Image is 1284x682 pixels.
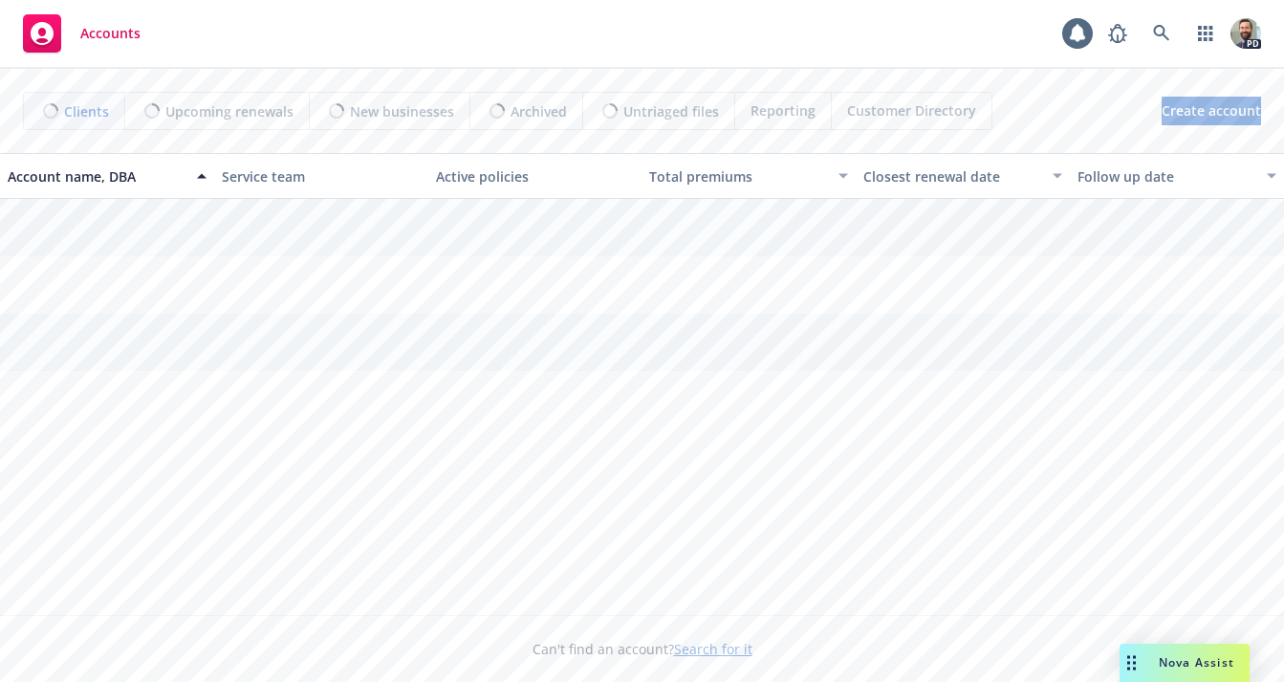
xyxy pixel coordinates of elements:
span: Nova Assist [1159,654,1234,671]
a: Accounts [15,7,148,60]
button: Active policies [428,153,642,199]
div: Closest renewal date [863,166,1041,187]
button: Total premiums [642,153,856,199]
a: Search for it [674,640,752,658]
span: Clients [64,101,109,121]
div: Account name, DBA [8,166,185,187]
a: Switch app [1186,14,1225,53]
a: Search [1143,14,1181,53]
span: New businesses [350,101,454,121]
div: Service team [222,166,421,187]
span: Untriaged files [623,101,719,121]
button: Closest renewal date [856,153,1070,199]
div: Drag to move [1120,644,1143,682]
span: Customer Directory [847,100,976,121]
span: Upcoming renewals [165,101,294,121]
span: Can't find an account? [533,639,752,659]
a: Create account [1162,97,1261,125]
a: Report a Bug [1099,14,1137,53]
span: Archived [511,101,567,121]
div: Follow up date [1077,166,1255,187]
button: Service team [214,153,428,199]
span: Accounts [80,26,141,41]
span: Create account [1162,93,1261,129]
div: Active policies [436,166,635,187]
div: Total premiums [649,166,827,187]
span: Reporting [751,100,816,121]
img: photo [1230,18,1261,49]
button: Nova Assist [1120,644,1250,682]
button: Follow up date [1070,153,1284,199]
